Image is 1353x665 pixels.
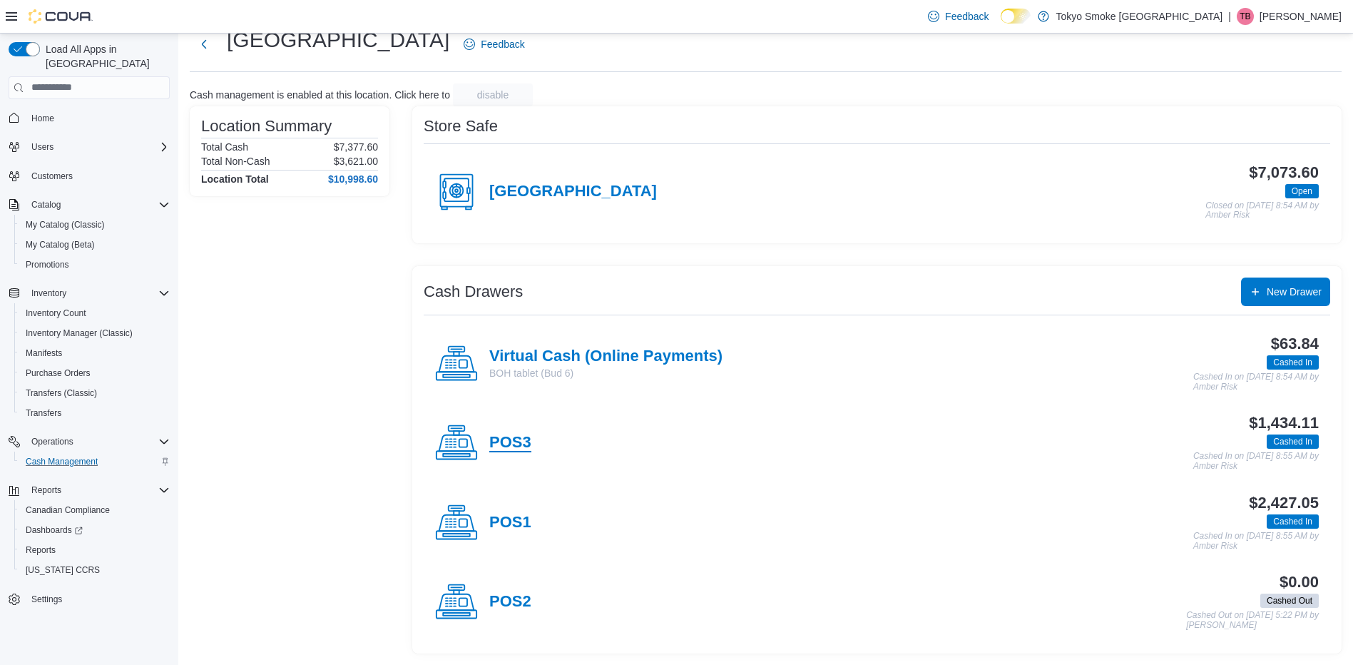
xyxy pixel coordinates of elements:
[14,303,175,323] button: Inventory Count
[3,108,175,128] button: Home
[20,405,67,422] a: Transfers
[1267,435,1319,449] span: Cashed In
[31,594,62,605] span: Settings
[453,83,533,106] button: disable
[20,542,170,559] span: Reports
[424,118,498,135] h3: Store Safe
[1260,594,1319,608] span: Cashed Out
[3,432,175,452] button: Operations
[14,560,175,580] button: [US_STATE] CCRS
[31,484,61,496] span: Reports
[20,522,88,539] a: Dashboards
[26,591,68,608] a: Settings
[26,387,97,399] span: Transfers (Classic)
[20,216,170,233] span: My Catalog (Classic)
[1056,8,1223,25] p: Tokyo Smoke [GEOGRAPHIC_DATA]
[1237,8,1254,25] div: Thomas Bruce
[14,403,175,423] button: Transfers
[26,109,170,127] span: Home
[26,433,170,450] span: Operations
[20,236,170,253] span: My Catalog (Beta)
[31,436,73,447] span: Operations
[20,325,138,342] a: Inventory Manager (Classic)
[26,367,91,379] span: Purchase Orders
[14,520,175,540] a: Dashboards
[20,345,170,362] span: Manifests
[14,235,175,255] button: My Catalog (Beta)
[14,323,175,343] button: Inventory Manager (Classic)
[922,2,994,31] a: Feedback
[20,562,170,579] span: Washington CCRS
[20,256,170,273] span: Promotions
[1271,335,1319,352] h3: $63.84
[1205,201,1319,220] p: Closed on [DATE] 8:54 AM by Amber Risk
[14,363,175,383] button: Purchase Orders
[26,347,62,359] span: Manifests
[201,173,269,185] h4: Location Total
[20,502,170,519] span: Canadian Compliance
[26,308,86,319] span: Inventory Count
[26,524,83,536] span: Dashboards
[1228,8,1231,25] p: |
[26,456,98,467] span: Cash Management
[20,365,96,382] a: Purchase Orders
[424,283,523,300] h3: Cash Drawers
[26,259,69,270] span: Promotions
[3,480,175,500] button: Reports
[26,138,59,156] button: Users
[481,37,524,51] span: Feedback
[26,544,56,556] span: Reports
[1273,356,1312,369] span: Cashed In
[1249,415,1319,432] h3: $1,434.11
[1240,8,1250,25] span: TB
[20,345,68,362] a: Manifests
[477,88,509,102] span: disable
[26,407,61,419] span: Transfers
[26,167,170,185] span: Customers
[14,540,175,560] button: Reports
[1001,9,1031,24] input: Dark Mode
[489,183,657,201] h4: [GEOGRAPHIC_DATA]
[20,542,61,559] a: Reports
[227,26,449,54] h1: [GEOGRAPHIC_DATA]
[20,305,170,322] span: Inventory Count
[20,385,170,402] span: Transfers (Classic)
[14,215,175,235] button: My Catalog (Classic)
[3,166,175,186] button: Customers
[458,30,530,59] a: Feedback
[489,514,531,532] h4: POS1
[1241,278,1330,306] button: New Drawer
[20,502,116,519] a: Canadian Compliance
[1249,164,1319,181] h3: $7,073.60
[1285,184,1319,198] span: Open
[20,522,170,539] span: Dashboards
[26,564,100,576] span: [US_STATE] CCRS
[201,141,248,153] h6: Total Cash
[31,113,54,124] span: Home
[945,9,989,24] span: Feedback
[1193,372,1319,392] p: Cashed In on [DATE] 8:54 AM by Amber Risk
[1186,611,1319,630] p: Cashed Out on [DATE] 5:22 PM by [PERSON_NAME]
[489,434,531,452] h4: POS3
[489,366,723,380] p: BOH tablet (Bud 6)
[9,102,170,647] nav: Complex example
[1193,532,1319,551] p: Cashed In on [DATE] 8:55 AM by Amber Risk
[20,365,170,382] span: Purchase Orders
[31,171,73,182] span: Customers
[26,482,67,499] button: Reports
[20,562,106,579] a: [US_STATE] CCRS
[40,42,170,71] span: Load All Apps in [GEOGRAPHIC_DATA]
[190,30,218,59] button: Next
[26,285,72,302] button: Inventory
[1273,515,1312,528] span: Cashed In
[334,141,378,153] p: $7,377.60
[26,168,78,185] a: Customers
[26,285,170,302] span: Inventory
[14,255,175,275] button: Promotions
[3,283,175,303] button: Inventory
[489,347,723,366] h4: Virtual Cash (Online Payments)
[14,343,175,363] button: Manifests
[201,118,332,135] h3: Location Summary
[3,137,175,157] button: Users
